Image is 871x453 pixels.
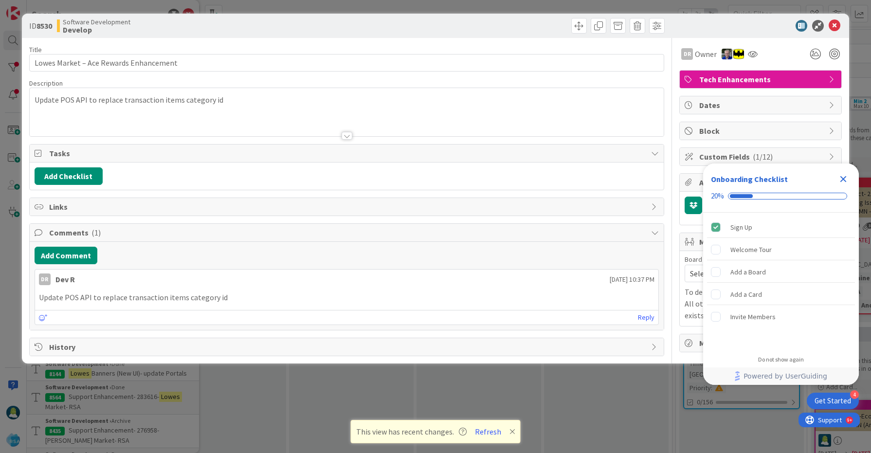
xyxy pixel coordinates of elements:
[690,267,815,280] span: Select...
[699,73,824,85] span: Tech Enhancements
[63,18,130,26] span: Software Development
[29,45,42,54] label: Title
[733,49,744,59] img: AC
[36,21,52,31] b: 8530
[49,201,647,213] span: Links
[685,286,836,321] p: To delete a mirror card, just delete the card. All other mirrored cards will continue to exists.
[63,26,130,34] b: Develop
[753,152,773,162] span: ( 1/12 )
[711,173,788,185] div: Onboarding Checklist
[730,221,752,233] div: Sign Up
[91,228,101,237] span: ( 1 )
[835,171,851,187] div: Close Checklist
[730,311,776,323] div: Invite Members
[19,1,43,13] span: Support
[807,393,859,409] div: Open Get Started checklist, remaining modules: 4
[711,192,724,200] div: 20%
[49,4,54,12] div: 9+
[707,261,855,283] div: Add a Board is incomplete.
[699,337,824,349] span: Metrics
[699,236,824,248] span: Mirrors
[610,274,654,285] span: [DATE] 10:37 PM
[472,425,505,438] button: Refresh
[703,213,859,349] div: Checklist items
[707,217,855,238] div: Sign Up is complete.
[55,273,75,285] div: Dev R
[39,292,655,303] p: Update POS API to replace transaction items category id
[699,125,824,137] span: Block
[638,311,654,324] a: Reply
[758,356,804,363] div: Do not show again
[744,370,827,382] span: Powered by UserGuiding
[730,289,762,300] div: Add a Card
[35,94,659,106] p: Update POS API to replace transaction items category id
[699,177,824,188] span: Attachments
[695,48,717,60] span: Owner
[707,284,855,305] div: Add a Card is incomplete.
[730,266,766,278] div: Add a Board
[35,247,97,264] button: Add Comment
[685,256,702,263] span: Board
[707,239,855,260] div: Welcome Tour is incomplete.
[703,367,859,385] div: Footer
[699,99,824,111] span: Dates
[722,49,732,59] img: RT
[730,244,772,255] div: Welcome Tour
[681,48,693,60] div: DR
[29,54,665,72] input: type card name here...
[703,163,859,385] div: Checklist Container
[711,192,851,200] div: Checklist progress: 20%
[699,151,824,163] span: Custom Fields
[49,147,647,159] span: Tasks
[850,390,859,399] div: 4
[708,367,854,385] a: Powered by UserGuiding
[49,227,647,238] span: Comments
[29,20,52,32] span: ID
[707,306,855,327] div: Invite Members is incomplete.
[39,273,51,285] div: DR
[815,396,851,406] div: Get Started
[49,341,647,353] span: History
[35,167,103,185] button: Add Checklist
[356,426,467,437] span: This view has recent changes.
[29,79,63,88] span: Description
